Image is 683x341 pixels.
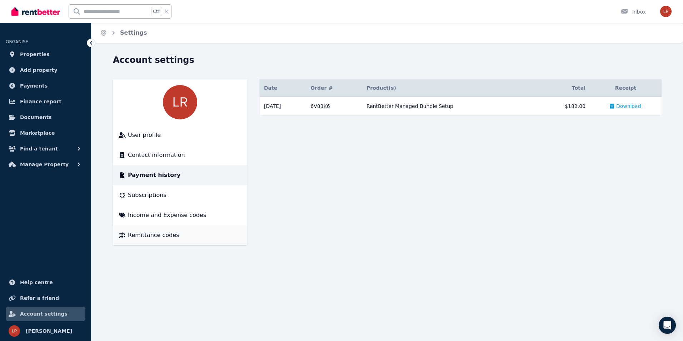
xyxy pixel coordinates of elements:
[536,97,590,116] td: $182.00
[660,6,672,17] img: Lisa Roberts
[20,97,61,106] span: Finance report
[310,84,333,92] span: Order #
[20,81,48,90] span: Payments
[113,54,194,66] h1: Account settings
[6,291,85,305] a: Refer a friend
[26,327,72,335] span: [PERSON_NAME]
[119,191,241,199] a: Subscriptions
[20,310,68,318] span: Account settings
[6,63,85,77] a: Add property
[128,151,185,159] span: Contact information
[119,151,241,159] a: Contact information
[367,103,532,110] div: RentBetter Managed Bundle Setup
[6,47,85,61] a: Properties
[659,317,676,334] div: Open Intercom Messenger
[119,171,241,179] a: Payment history
[20,113,52,122] span: Documents
[9,325,20,337] img: Lisa Roberts
[119,231,241,239] a: Remittance codes
[6,275,85,290] a: Help centre
[616,103,641,110] span: Download
[128,191,166,199] span: Subscriptions
[6,110,85,124] a: Documents
[119,131,241,139] a: User profile
[590,79,662,97] th: Receipt
[11,6,60,17] img: RentBetter
[536,79,590,97] th: Total
[165,9,168,14] span: k
[6,307,85,321] a: Account settings
[20,129,55,137] span: Marketplace
[120,29,147,36] a: Settings
[6,126,85,140] a: Marketplace
[306,97,362,116] td: 6V83K6
[91,23,156,43] nav: Breadcrumb
[6,79,85,93] a: Payments
[260,97,306,116] td: [DATE]
[6,142,85,156] button: Find a tenant
[163,85,197,119] img: Lisa Roberts
[128,231,179,239] span: Remittance codes
[20,278,53,287] span: Help centre
[20,66,58,74] span: Add property
[20,160,69,169] span: Manage Property
[128,131,161,139] span: User profile
[151,7,162,16] span: Ctrl
[6,39,28,44] span: ORGANISE
[6,157,85,172] button: Manage Property
[128,211,206,219] span: Income and Expense codes
[362,79,536,97] th: Product(s)
[20,50,50,59] span: Properties
[621,8,646,15] div: Inbox
[260,79,306,97] th: Date
[20,294,59,302] span: Refer a friend
[6,94,85,109] a: Finance report
[128,171,181,179] span: Payment history
[119,211,241,219] a: Income and Expense codes
[20,144,58,153] span: Find a tenant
